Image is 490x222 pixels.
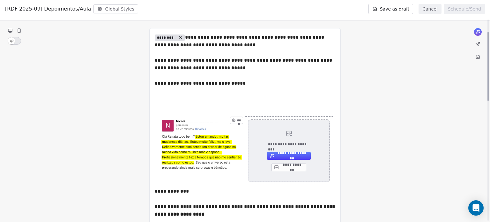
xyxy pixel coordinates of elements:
button: Global Styles [93,4,138,13]
span: [RDF 2025-09] Depoimentos/Aula [5,5,91,13]
button: Save as draft [368,4,413,14]
button: Schedule/Send [444,4,485,14]
button: Cancel [419,4,441,14]
div: Open Intercom Messenger [468,200,484,216]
